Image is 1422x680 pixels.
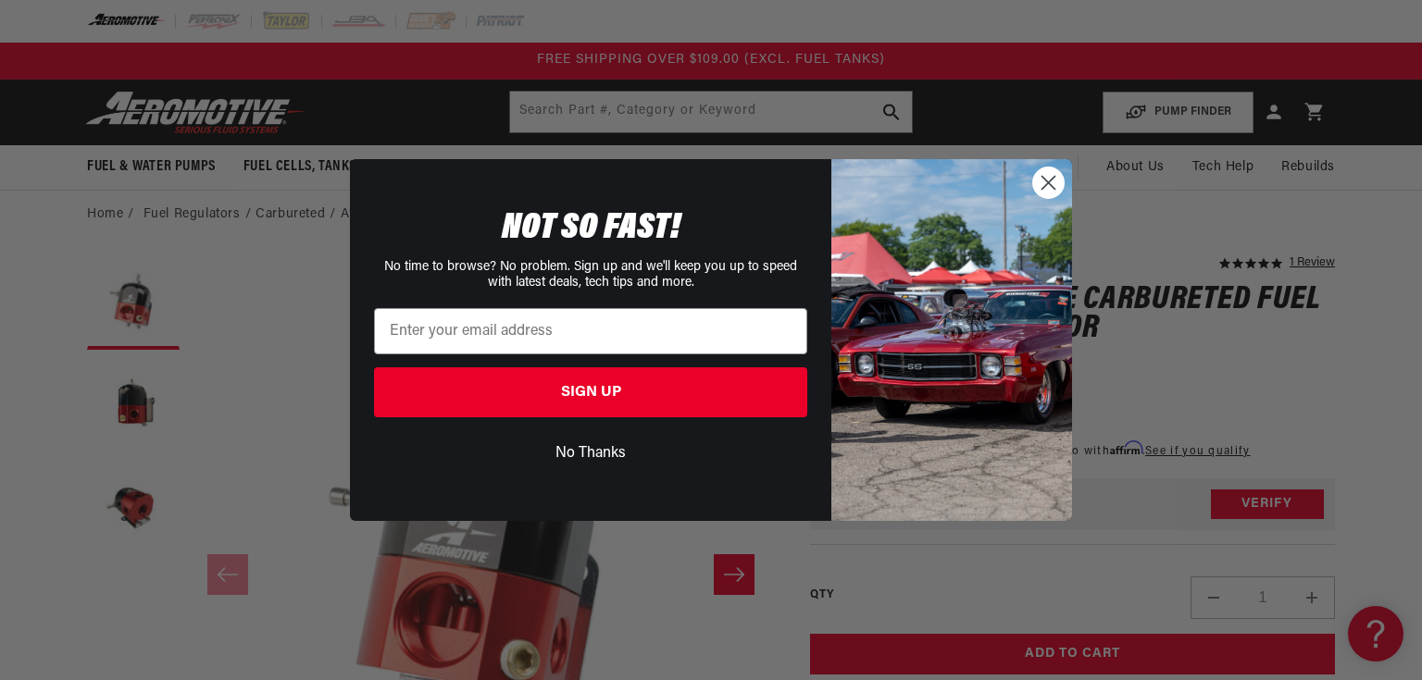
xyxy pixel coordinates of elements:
[502,210,680,247] span: NOT SO FAST!
[374,308,807,354] input: Enter your email address
[1032,167,1065,199] button: Close dialog
[384,260,797,290] span: No time to browse? No problem. Sign up and we'll keep you up to speed with latest deals, tech tip...
[374,367,807,417] button: SIGN UP
[374,436,807,471] button: No Thanks
[831,159,1072,520] img: 85cdd541-2605-488b-b08c-a5ee7b438a35.jpeg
